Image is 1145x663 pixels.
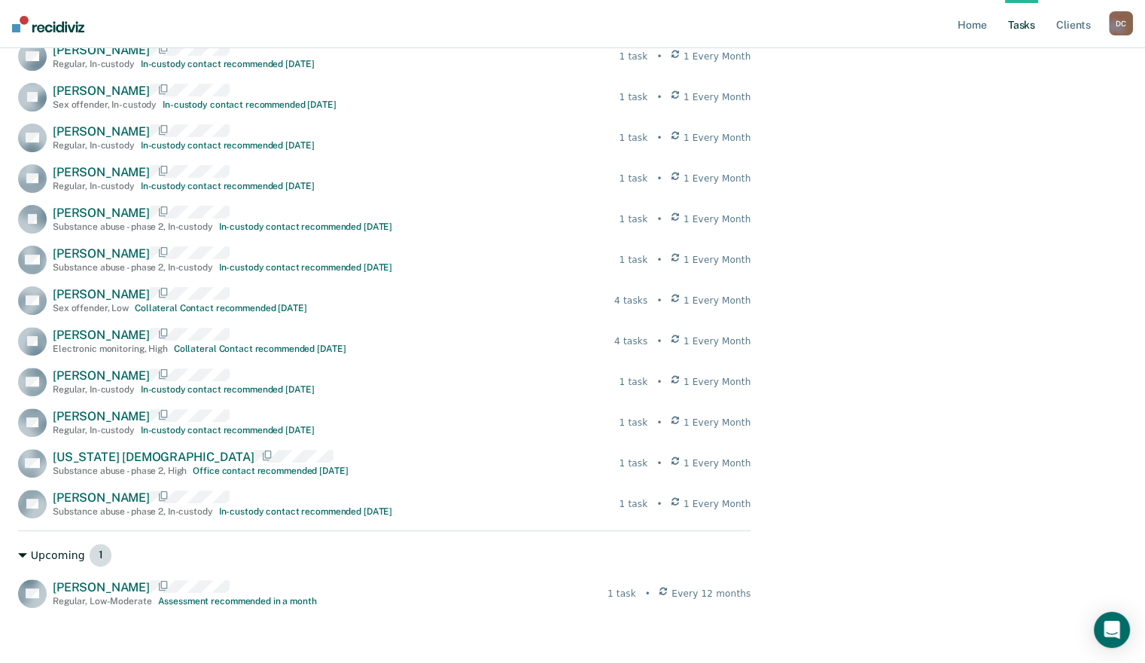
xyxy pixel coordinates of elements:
[1109,11,1133,35] div: D C
[53,303,129,313] div: Sex offender , Low
[141,140,315,151] div: In-custody contact recommended [DATE]
[656,294,662,307] div: •
[1109,11,1133,35] button: DC
[135,303,307,313] div: Collateral Contact recommended [DATE]
[656,212,662,226] div: •
[684,294,751,307] span: 1 Every Month
[141,59,315,69] div: In-custody contact recommended [DATE]
[614,335,647,348] div: 4 tasks
[193,466,348,476] div: Office contact recommended [DATE]
[656,50,662,63] div: •
[656,253,662,267] div: •
[53,181,135,191] div: Regular , In-custody
[645,587,650,600] div: •
[656,416,662,429] div: •
[53,206,150,220] span: [PERSON_NAME]
[53,328,150,342] span: [PERSON_NAME]
[684,131,751,145] span: 1 Every Month
[141,181,315,191] div: In-custody contact recommended [DATE]
[684,253,751,267] span: 1 Every Month
[656,90,662,104] div: •
[684,335,751,348] span: 1 Every Month
[656,457,662,470] div: •
[163,99,336,110] div: In-custody contact recommended [DATE]
[619,131,647,145] div: 1 task
[619,416,647,429] div: 1 task
[53,84,150,98] span: [PERSON_NAME]
[219,222,393,232] div: In-custody contact recommended [DATE]
[53,580,150,594] span: [PERSON_NAME]
[219,262,393,273] div: In-custody contact recommended [DATE]
[53,490,150,505] span: [PERSON_NAME]
[53,140,135,151] div: Regular , In-custody
[684,172,751,185] span: 1 Every Month
[619,90,647,104] div: 1 task
[141,425,315,435] div: In-custody contact recommended [DATE]
[53,165,150,179] span: [PERSON_NAME]
[684,457,751,470] span: 1 Every Month
[174,344,346,354] div: Collateral Contact recommended [DATE]
[684,497,751,511] span: 1 Every Month
[608,587,636,600] div: 1 task
[53,99,157,110] div: Sex offender , In-custody
[53,425,135,435] div: Regular , In-custody
[684,90,751,104] span: 1 Every Month
[89,543,113,567] span: 1
[53,466,187,476] div: Substance abuse - phase 2 , High
[53,368,150,383] span: [PERSON_NAME]
[614,294,647,307] div: 4 tasks
[619,457,647,470] div: 1 task
[619,50,647,63] div: 1 task
[53,222,213,232] div: Substance abuse - phase 2 , In-custody
[53,287,150,301] span: [PERSON_NAME]
[53,384,135,395] div: Regular , In-custody
[53,262,213,273] div: Substance abuse - phase 2 , In-custody
[684,375,751,389] span: 1 Every Month
[619,375,647,389] div: 1 task
[1094,612,1130,648] div: Open Intercom Messenger
[141,384,315,395] div: In-custody contact recommended [DATE]
[18,543,751,567] div: Upcoming 1
[656,335,662,348] div: •
[53,409,150,423] span: [PERSON_NAME]
[619,212,647,226] div: 1 task
[158,596,317,606] div: Assessment recommended in a month
[684,50,751,63] span: 1 Every Month
[12,16,84,32] img: Recidiviz
[53,124,150,139] span: [PERSON_NAME]
[656,497,662,511] div: •
[53,59,135,69] div: Regular , In-custody
[619,253,647,267] div: 1 task
[684,212,751,226] span: 1 Every Month
[656,375,662,389] div: •
[219,506,393,517] div: In-custody contact recommended [DATE]
[656,172,662,185] div: •
[619,497,647,511] div: 1 task
[684,416,751,429] span: 1 Every Month
[53,596,152,606] div: Regular , Low-Moderate
[53,506,213,517] div: Substance abuse - phase 2 , In-custody
[53,43,150,57] span: [PERSON_NAME]
[619,172,647,185] div: 1 task
[656,131,662,145] div: •
[53,450,254,464] span: [US_STATE] [DEMOGRAPHIC_DATA]
[53,344,168,354] div: Electronic monitoring , High
[671,587,751,600] span: Every 12 months
[53,246,150,261] span: [PERSON_NAME]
